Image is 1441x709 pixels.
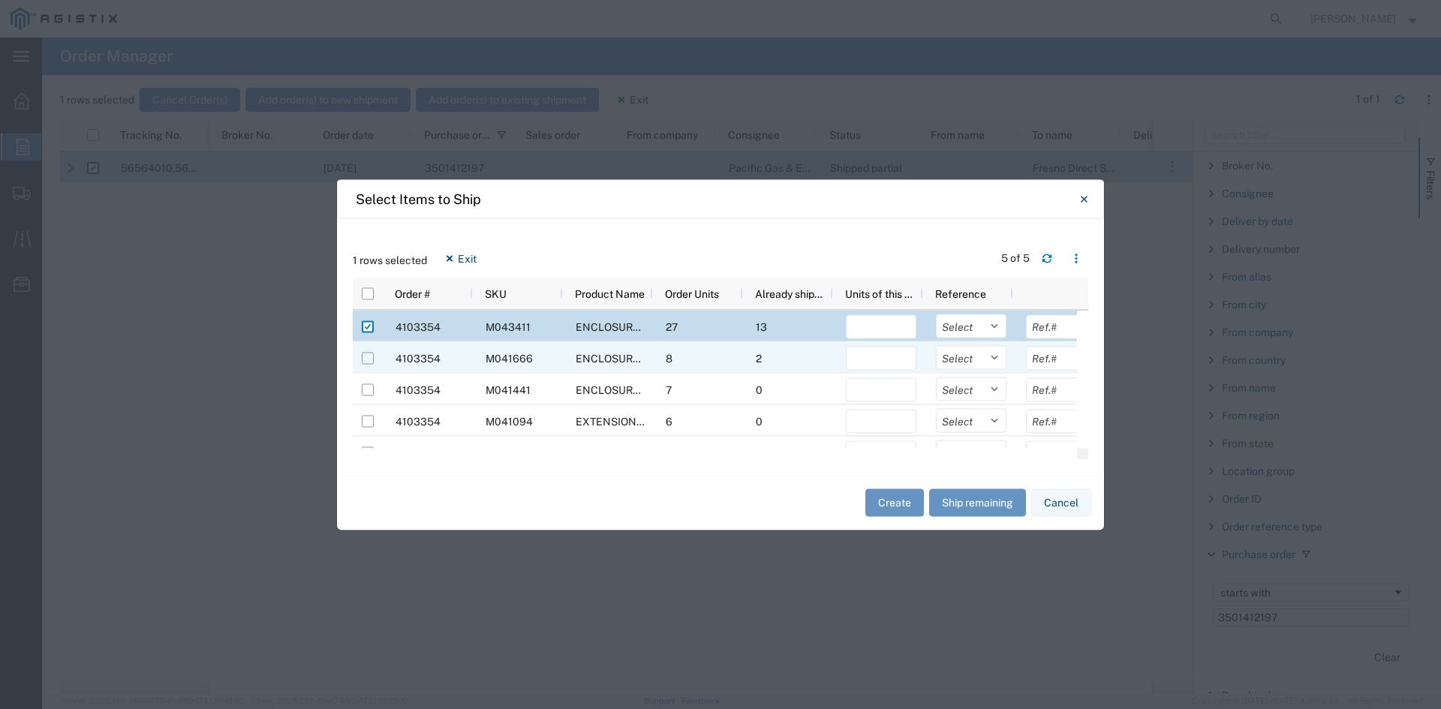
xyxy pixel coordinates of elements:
span: 4103354 [396,320,441,332]
span: SKU [485,287,507,299]
input: Ref.# [1026,346,1097,370]
span: 1 rows selected [353,252,427,268]
span: M041666 [486,352,533,364]
span: EXTENSION ENCLOSURE 4'6" X 8'6" X 12" [576,446,784,458]
span: 6 [666,415,672,427]
span: 4103354 [396,352,441,364]
span: Reference [935,287,986,299]
button: Ship remaining [929,489,1026,517]
span: 0 [756,415,763,427]
span: 6 [666,446,672,458]
span: 0 [756,383,763,395]
button: Refresh table [1035,246,1059,270]
span: 7 [666,383,672,395]
input: Ref.# [1026,409,1097,433]
span: 0 [756,446,763,458]
span: Units of this shipment [845,287,917,299]
span: EXTENSION 6" FOR 4'-6"X8'-6" CONC ENCL [576,415,794,427]
input: Ref.# [1026,314,1097,338]
span: Product Name [575,287,645,299]
span: 4103354 [396,446,441,458]
span: ENCLOSURE ASSY EQPT HEAVY FULL TRAFFIC [576,383,809,395]
button: Exit [432,246,489,270]
span: 4103354 [396,383,441,395]
span: Order Units [665,287,719,299]
button: Close [1069,184,1099,214]
div: 5 of 5 [1001,251,1030,266]
button: Cancel [1031,489,1091,517]
span: Already shipped [755,287,827,299]
span: M041441 [486,383,531,395]
button: Create [865,489,924,517]
span: M043411 [486,320,531,332]
span: 27 [666,320,678,332]
span: 13 [756,320,767,332]
span: M041094 [486,415,533,427]
span: 2 [756,352,762,364]
input: Ref.# [1026,377,1097,401]
span: Order # [395,287,430,299]
span: ENCLOSURE ASSY EQUIPMENT SPLICE BOX [576,320,796,332]
input: Ref.# [1026,440,1097,464]
span: M043415 [486,446,533,458]
span: 8 [666,352,672,364]
h4: Select Items to Ship [356,189,481,209]
span: 4103354 [396,415,441,427]
span: ENCLOSURE ASSY EQPM FULL 4'6"X8'6"X6' [576,352,796,364]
